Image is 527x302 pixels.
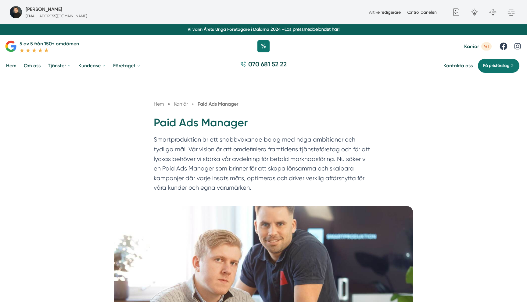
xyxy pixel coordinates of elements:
a: Få prisförslag [478,58,520,73]
a: Paid Ads Manager [198,101,238,107]
span: Få prisförslag [483,62,510,69]
p: 5 av 5 från 150+ omdömen [20,40,79,47]
p: [EMAIL_ADDRESS][DOMAIN_NAME] [26,13,87,19]
nav: Breadcrumb [154,100,373,108]
a: Karriär 4st [464,42,492,51]
a: Kontrollpanelen [407,10,437,15]
span: 070 681 52 22 [248,60,287,68]
a: Kundcase [77,58,107,73]
h1: Paid Ads Manager [154,115,373,135]
a: 070 681 52 22 [238,60,289,72]
a: Om oss [23,58,42,73]
span: Karriär [464,44,479,49]
a: Hem [154,101,164,107]
span: Karriär [174,101,188,107]
a: Kontakta oss [443,63,473,68]
span: 4st [481,42,492,51]
h5: Super Administratör [26,5,62,13]
img: foretagsbild-pa-smartproduktion-ett-foretag-i-dalarnas-lan-2023.jpg [10,6,22,18]
a: Karriär [174,101,189,107]
a: Läs pressmeddelandet här! [285,27,339,32]
p: Smartproduktion är ett snabbväxande bolag med höga ambitioner och tydliga mål. Vår vision är att ... [154,135,373,195]
a: Artikelredigerare [369,10,401,15]
a: Företaget [112,58,142,73]
p: Vi vann Årets Unga Företagare i Dalarna 2024 – [2,26,525,32]
a: Hem [5,58,18,73]
span: » [192,100,194,108]
a: Tjänster [47,58,72,73]
span: » [168,100,170,108]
